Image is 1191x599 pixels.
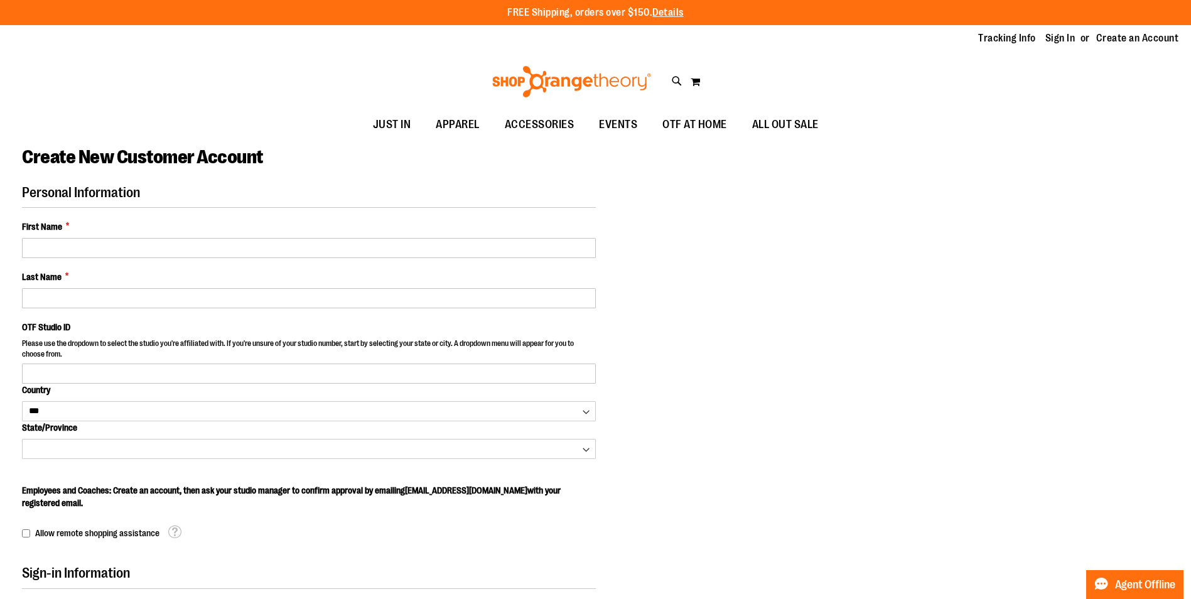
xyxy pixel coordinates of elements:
[1045,31,1075,45] a: Sign In
[662,111,727,139] span: OTF AT HOME
[507,6,684,20] p: FREE Shipping, orders over $150.
[22,485,561,508] span: Employees and Coaches: Create an account, then ask your studio manager to confirm approval by ema...
[22,220,62,233] span: First Name
[436,111,480,139] span: APPAREL
[22,338,596,363] p: Please use the dropdown to select the studio you're affiliated with. If you're unsure of your stu...
[1086,570,1183,599] button: Agent Offline
[35,528,159,538] span: Allow remote shopping assistance
[22,322,70,332] span: OTF Studio ID
[373,111,411,139] span: JUST IN
[22,385,50,395] span: Country
[1115,579,1175,591] span: Agent Offline
[22,271,62,283] span: Last Name
[1096,31,1179,45] a: Create an Account
[490,66,653,97] img: Shop Orangetheory
[652,7,684,18] a: Details
[505,111,574,139] span: ACCESSORIES
[22,185,140,200] span: Personal Information
[978,31,1036,45] a: Tracking Info
[599,111,637,139] span: EVENTS
[22,565,130,581] span: Sign-in Information
[22,146,263,168] span: Create New Customer Account
[752,111,819,139] span: ALL OUT SALE
[22,423,77,433] span: State/Province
